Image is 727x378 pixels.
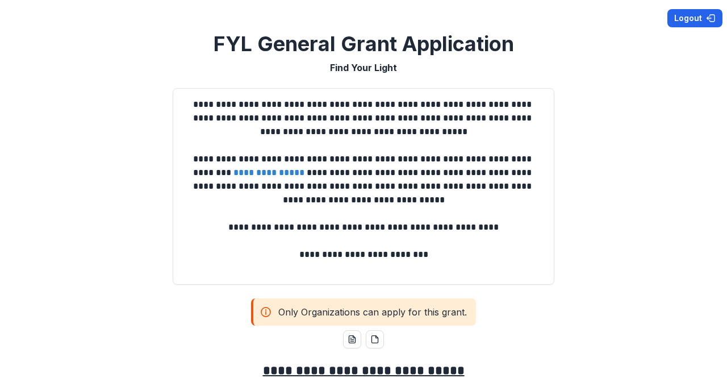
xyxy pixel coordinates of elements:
[667,9,722,27] button: Logout
[214,32,514,56] h2: FYL General Grant Application
[251,298,476,326] div: Only Organizations can apply for this grant.
[343,330,361,348] button: word-download
[330,61,397,74] p: Find Your Light
[366,330,384,348] button: pdf-download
